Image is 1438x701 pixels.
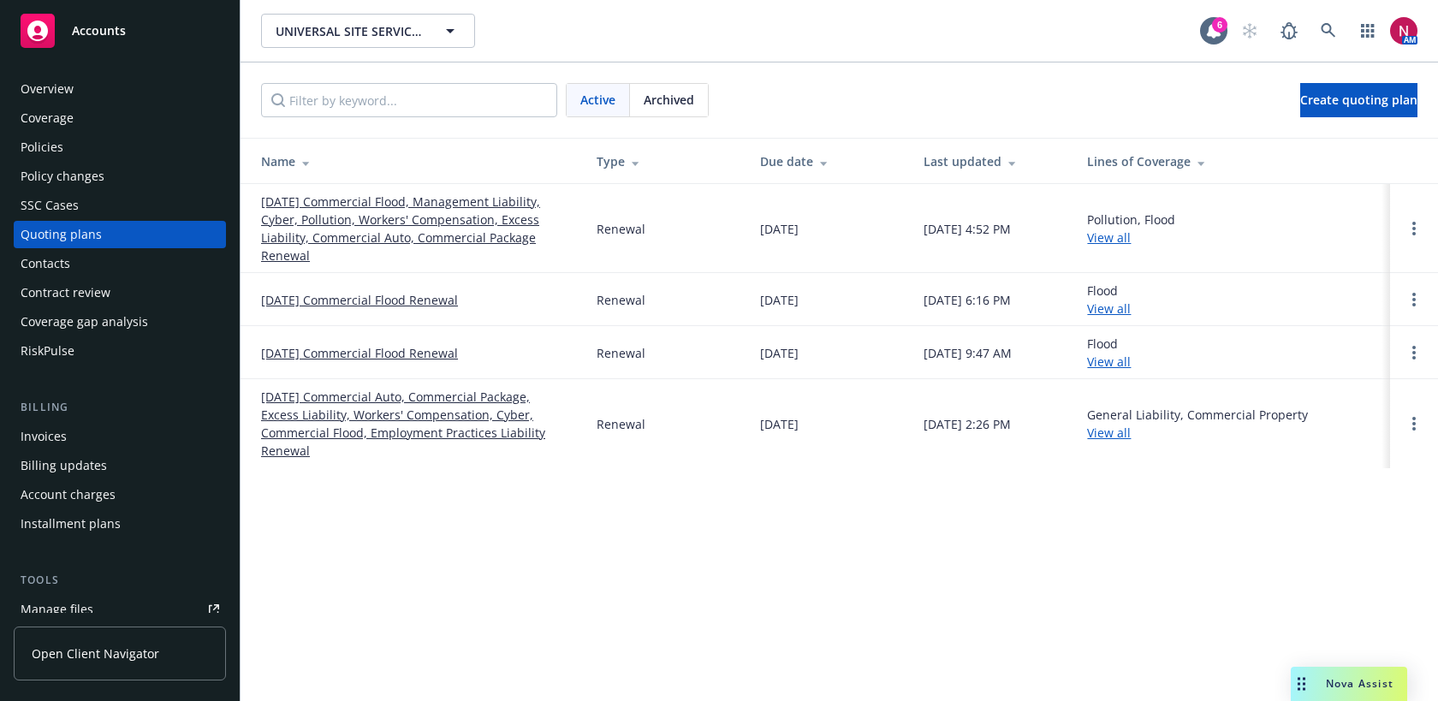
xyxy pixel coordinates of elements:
[21,75,74,103] div: Overview
[261,344,458,362] a: [DATE] Commercial Flood Renewal
[1300,92,1417,108] span: Create quoting plan
[21,308,148,336] div: Coverage gap analysis
[644,91,694,109] span: Archived
[1087,353,1131,370] a: View all
[14,572,226,589] div: Tools
[1390,17,1417,45] img: photo
[21,250,70,277] div: Contacts
[14,7,226,55] a: Accounts
[1291,667,1312,701] div: Drag to move
[1087,282,1131,318] div: Flood
[21,104,74,132] div: Coverage
[597,344,645,362] div: Renewal
[21,221,102,248] div: Quoting plans
[14,134,226,161] a: Policies
[14,75,226,103] a: Overview
[261,193,569,264] a: [DATE] Commercial Flood, Management Liability, Cyber, Pollution, Workers' Compensation, Excess Li...
[21,134,63,161] div: Policies
[261,388,569,460] a: [DATE] Commercial Auto, Commercial Package, Excess Liability, Workers' Compensation, Cyber, Comme...
[21,192,79,219] div: SSC Cases
[597,291,645,309] div: Renewal
[760,415,799,433] div: [DATE]
[21,452,107,479] div: Billing updates
[580,91,615,109] span: Active
[1233,14,1267,48] a: Start snowing
[14,423,226,450] a: Invoices
[261,152,569,170] div: Name
[760,152,896,170] div: Due date
[21,337,74,365] div: RiskPulse
[924,344,1012,362] div: [DATE] 9:47 AM
[21,481,116,508] div: Account charges
[1087,229,1131,246] a: View all
[32,645,159,662] span: Open Client Navigator
[21,510,121,538] div: Installment plans
[597,220,645,238] div: Renewal
[14,596,226,623] a: Manage files
[760,344,799,362] div: [DATE]
[21,279,110,306] div: Contract review
[14,510,226,538] a: Installment plans
[597,152,733,170] div: Type
[924,291,1011,309] div: [DATE] 6:16 PM
[14,104,226,132] a: Coverage
[14,337,226,365] a: RiskPulse
[21,163,104,190] div: Policy changes
[1404,289,1424,310] a: Open options
[1087,425,1131,441] a: View all
[1351,14,1385,48] a: Switch app
[924,415,1011,433] div: [DATE] 2:26 PM
[924,220,1011,238] div: [DATE] 4:52 PM
[14,399,226,416] div: Billing
[760,220,799,238] div: [DATE]
[924,152,1060,170] div: Last updated
[72,24,126,38] span: Accounts
[1311,14,1346,48] a: Search
[1404,218,1424,239] a: Open options
[14,250,226,277] a: Contacts
[14,452,226,479] a: Billing updates
[14,481,226,508] a: Account charges
[1300,83,1417,117] a: Create quoting plan
[276,22,424,40] span: UNIVERSAL SITE SERVICES, INC
[261,83,557,117] input: Filter by keyword...
[261,14,475,48] button: UNIVERSAL SITE SERVICES, INC
[1212,17,1227,33] div: 6
[1087,406,1308,442] div: General Liability, Commercial Property
[1087,300,1131,317] a: View all
[1326,676,1393,691] span: Nova Assist
[14,279,226,306] a: Contract review
[597,415,645,433] div: Renewal
[1404,342,1424,363] a: Open options
[1291,667,1407,701] button: Nova Assist
[14,308,226,336] a: Coverage gap analysis
[14,221,226,248] a: Quoting plans
[760,291,799,309] div: [DATE]
[21,596,93,623] div: Manage files
[14,192,226,219] a: SSC Cases
[1404,413,1424,434] a: Open options
[1272,14,1306,48] a: Report a Bug
[1087,152,1376,170] div: Lines of Coverage
[261,291,458,309] a: [DATE] Commercial Flood Renewal
[21,423,67,450] div: Invoices
[14,163,226,190] a: Policy changes
[1087,211,1175,247] div: Pollution, Flood
[1087,335,1131,371] div: Flood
